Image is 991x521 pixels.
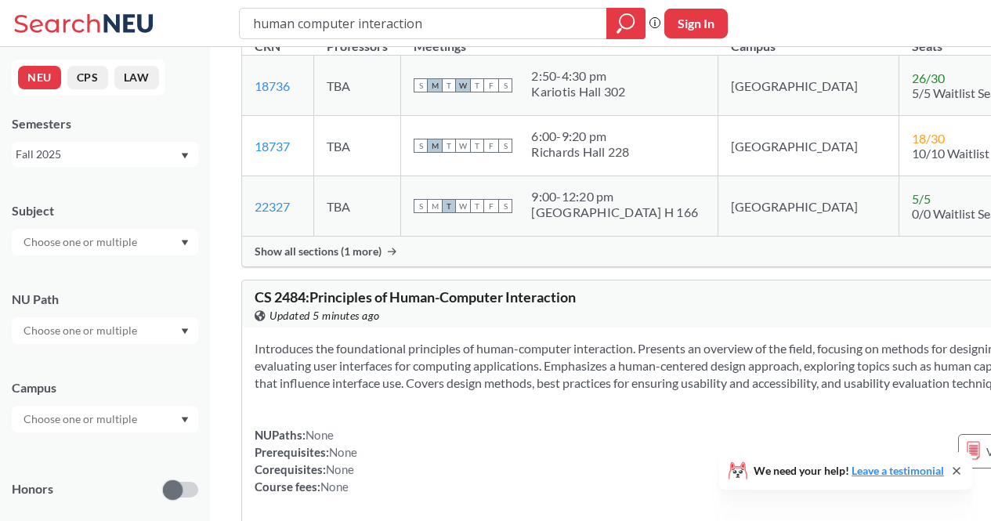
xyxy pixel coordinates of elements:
span: Show all sections (1 more) [255,244,382,259]
td: TBA [314,176,401,237]
input: Choose one or multiple [16,410,147,429]
td: [GEOGRAPHIC_DATA] [718,176,899,237]
a: 22327 [255,199,290,214]
svg: Dropdown arrow [181,417,189,423]
div: 6:00 - 9:20 pm [531,128,629,144]
a: 18736 [255,78,290,93]
div: Fall 2025Dropdown arrow [12,142,198,167]
span: M [428,199,442,213]
div: Semesters [12,115,198,132]
td: TBA [314,56,401,116]
span: T [470,139,484,153]
span: None [306,428,334,442]
span: F [484,199,498,213]
span: W [456,78,470,92]
div: Kariotis Hall 302 [531,84,625,99]
span: S [498,78,512,92]
span: W [456,199,470,213]
input: Class, professor, course number, "phrase" [251,10,595,37]
span: M [428,78,442,92]
div: magnifying glass [606,8,646,39]
svg: Dropdown arrow [181,240,189,246]
div: Subject [12,202,198,219]
span: S [498,199,512,213]
span: T [442,139,456,153]
div: Dropdown arrow [12,406,198,432]
svg: Dropdown arrow [181,153,189,159]
div: Fall 2025 [16,146,179,163]
button: NEU [18,66,61,89]
span: S [414,78,428,92]
span: CS 2484 : Principles of Human-Computer Interaction [255,288,576,306]
span: We need your help! [754,465,944,476]
p: Honors [12,480,53,498]
div: Dropdown arrow [12,229,198,255]
div: Campus [12,379,198,396]
span: F [484,139,498,153]
div: 2:50 - 4:30 pm [531,68,625,84]
a: Leave a testimonial [852,464,944,477]
div: NU Path [12,291,198,308]
button: Sign In [664,9,728,38]
div: [GEOGRAPHIC_DATA] H 166 [531,204,698,220]
a: 18737 [255,139,290,154]
div: NUPaths: Prerequisites: Corequisites: Course fees: [255,426,357,495]
span: 18 / 30 [912,131,945,146]
span: 26 / 30 [912,71,945,85]
span: W [456,139,470,153]
svg: magnifying glass [617,13,635,34]
svg: Dropdown arrow [181,328,189,335]
span: None [320,479,349,494]
span: T [442,78,456,92]
div: Richards Hall 228 [531,144,629,160]
td: [GEOGRAPHIC_DATA] [718,116,899,176]
span: T [470,199,484,213]
span: M [428,139,442,153]
span: S [414,139,428,153]
span: T [470,78,484,92]
button: CPS [67,66,108,89]
div: Dropdown arrow [12,317,198,344]
span: S [498,139,512,153]
div: 9:00 - 12:20 pm [531,189,698,204]
span: None [329,445,357,459]
button: LAW [114,66,159,89]
span: None [326,462,354,476]
span: T [442,199,456,213]
input: Choose one or multiple [16,233,147,251]
input: Choose one or multiple [16,321,147,340]
span: S [414,199,428,213]
span: F [484,78,498,92]
td: [GEOGRAPHIC_DATA] [718,56,899,116]
span: Updated 5 minutes ago [269,307,380,324]
span: 5 / 5 [912,191,931,206]
td: TBA [314,116,401,176]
